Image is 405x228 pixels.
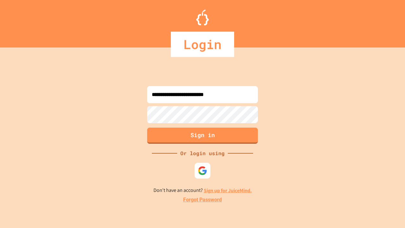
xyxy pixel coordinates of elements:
div: Login [171,32,234,57]
img: Logo.svg [196,9,209,25]
div: Or login using [177,149,228,157]
p: Don't have an account? [153,187,252,194]
button: Sign in [147,128,258,144]
a: Forgot Password [183,196,222,204]
a: Sign up for JuiceMind. [204,187,252,194]
img: google-icon.svg [198,166,207,175]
